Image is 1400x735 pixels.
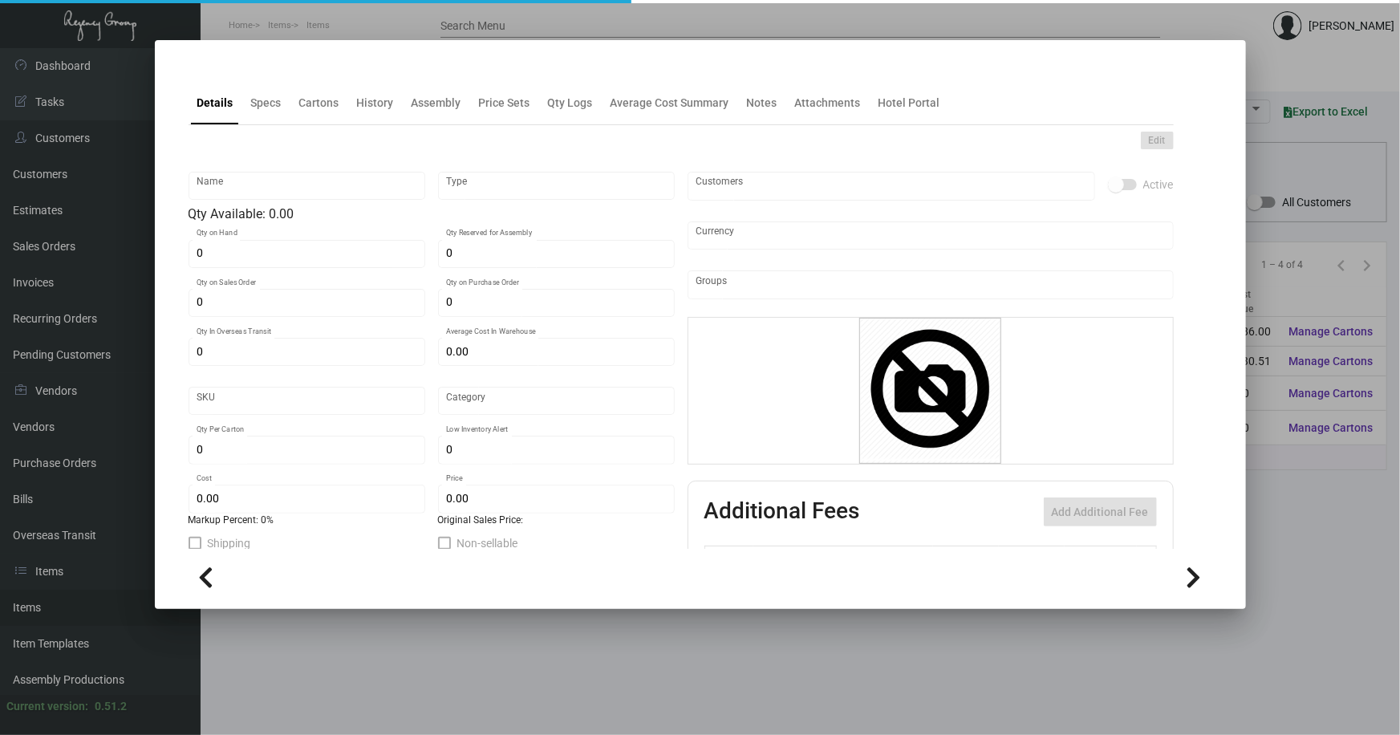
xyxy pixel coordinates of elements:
[412,95,461,112] div: Assembly
[548,95,593,112] div: Qty Logs
[357,95,394,112] div: History
[1141,132,1174,149] button: Edit
[1143,175,1174,194] span: Active
[251,95,282,112] div: Specs
[933,546,999,575] th: Cost
[95,698,127,715] div: 0.51.2
[611,95,729,112] div: Average Cost Summary
[6,698,88,715] div: Current version:
[197,95,233,112] div: Details
[879,95,940,112] div: Hotel Portal
[696,180,1086,193] input: Add new..
[704,497,860,526] h2: Additional Fees
[189,205,675,224] div: Qty Available: 0.00
[696,278,1165,291] input: Add new..
[1065,546,1137,575] th: Price type
[753,546,933,575] th: Type
[1149,134,1166,148] span: Edit
[1044,497,1157,526] button: Add Additional Fee
[457,534,518,553] span: Non-sellable
[1052,506,1149,518] span: Add Additional Fee
[208,534,251,553] span: Shipping
[299,95,339,112] div: Cartons
[747,95,777,112] div: Notes
[999,546,1065,575] th: Price
[479,95,530,112] div: Price Sets
[704,546,753,575] th: Active
[795,95,861,112] div: Attachments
